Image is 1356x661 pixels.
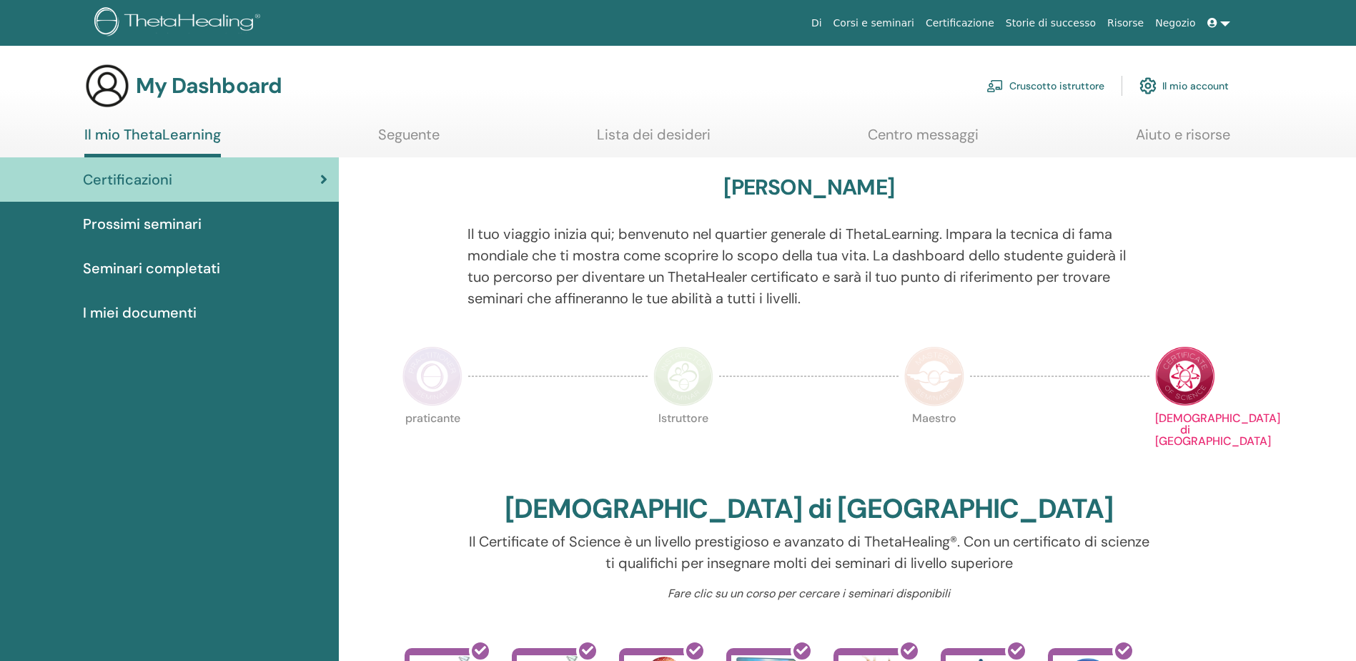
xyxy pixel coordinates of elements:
a: Seguente [378,126,440,154]
p: praticante [402,413,462,473]
a: Il mio account [1139,70,1229,102]
h3: My Dashboard [136,73,282,99]
a: Risorse [1102,10,1149,36]
a: Lista dei desideri [597,126,711,154]
p: Il tuo viaggio inizia qui; benvenuto nel quartier generale di ThetaLearning. Impara la tecnica di... [467,223,1150,309]
p: Maestro [904,413,964,473]
img: cog.svg [1139,74,1157,98]
img: logo.png [94,7,265,39]
a: Corsi e seminari [828,10,920,36]
img: Instructor [653,346,713,406]
p: Il Certificate of Science è un livello prestigioso e avanzato di ThetaHealing®. Con un certificat... [467,531,1150,574]
span: Certificazioni [83,169,172,190]
img: chalkboard-teacher.svg [986,79,1004,92]
a: Di [806,10,828,36]
a: Aiuto e risorse [1136,126,1230,154]
a: Negozio [1149,10,1201,36]
h3: [PERSON_NAME] [723,175,894,200]
a: Storie di successo [1000,10,1102,36]
a: Cruscotto istruttore [986,70,1104,102]
img: Practitioner [402,346,462,406]
a: Centro messaggi [868,126,979,154]
img: Certificate of Science [1155,346,1215,406]
p: Fare clic su un corso per cercare i seminari disponibili [467,585,1150,602]
p: Istruttore [653,413,713,473]
a: Il mio ThetaLearning [84,126,221,157]
span: I miei documenti [83,302,197,323]
p: [DEMOGRAPHIC_DATA] di [GEOGRAPHIC_DATA] [1155,413,1215,473]
a: Certificazione [920,10,1000,36]
img: Master [904,346,964,406]
span: Seminari completati [83,258,220,279]
span: Prossimi seminari [83,213,202,235]
img: generic-user-icon.jpg [84,63,130,109]
h2: [DEMOGRAPHIC_DATA] di [GEOGRAPHIC_DATA] [505,493,1113,526]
